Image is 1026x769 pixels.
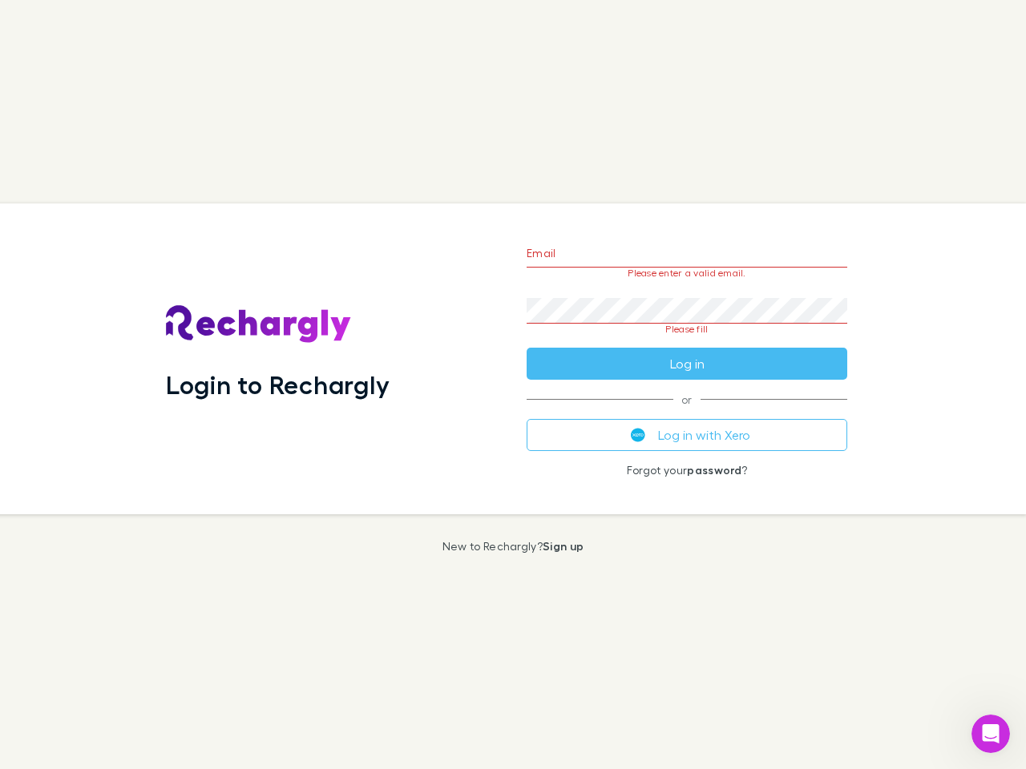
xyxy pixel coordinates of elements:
[527,399,847,400] span: or
[527,348,847,380] button: Log in
[527,464,847,477] p: Forgot your ?
[166,369,390,400] h1: Login to Rechargly
[543,539,584,553] a: Sign up
[527,324,847,335] p: Please fill
[527,419,847,451] button: Log in with Xero
[687,463,741,477] a: password
[971,715,1010,753] iframe: Intercom live chat
[166,305,352,344] img: Rechargly's Logo
[527,268,847,279] p: Please enter a valid email.
[631,428,645,442] img: Xero's logo
[442,540,584,553] p: New to Rechargly?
